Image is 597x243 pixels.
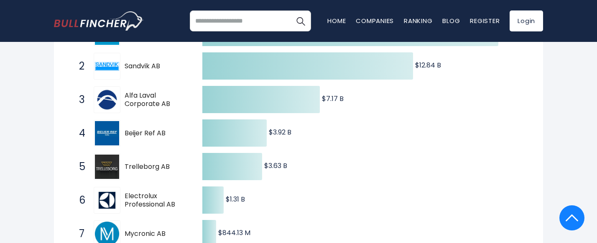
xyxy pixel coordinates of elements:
a: Register [470,16,500,25]
span: Mycronic AB [125,230,188,238]
a: Companies [356,16,394,25]
text: $1.31 B [226,194,245,204]
text: $3.92 B [269,127,291,137]
text: $12.84 B [415,60,441,70]
span: 6 [75,193,83,207]
span: 2 [75,59,83,73]
span: 7 [75,227,83,241]
img: Electrolux Professional AB [95,188,119,212]
a: Login [510,10,543,31]
span: 3 [75,93,83,107]
span: 5 [75,160,83,174]
text: $844.13 M [218,228,250,238]
text: $3.63 B [264,161,287,171]
span: Electrolux Professional AB [125,192,188,209]
a: Blog [442,16,460,25]
button: Search [290,10,311,31]
a: Ranking [404,16,432,25]
a: Go to homepage [54,11,144,31]
img: Alfa Laval Corporate AB [95,88,119,112]
text: $7.17 B [322,94,344,103]
img: Beijer Ref AB [95,121,119,145]
span: Alfa Laval Corporate AB [125,91,188,109]
span: 4 [75,126,83,140]
span: Sandvik AB [125,62,188,71]
span: Beijer Ref AB [125,129,188,138]
img: bullfincher logo [54,11,144,31]
a: Home [327,16,346,25]
img: Trelleborg AB [95,155,119,179]
img: Sandvik AB [95,62,119,71]
span: Trelleborg AB [125,163,188,171]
